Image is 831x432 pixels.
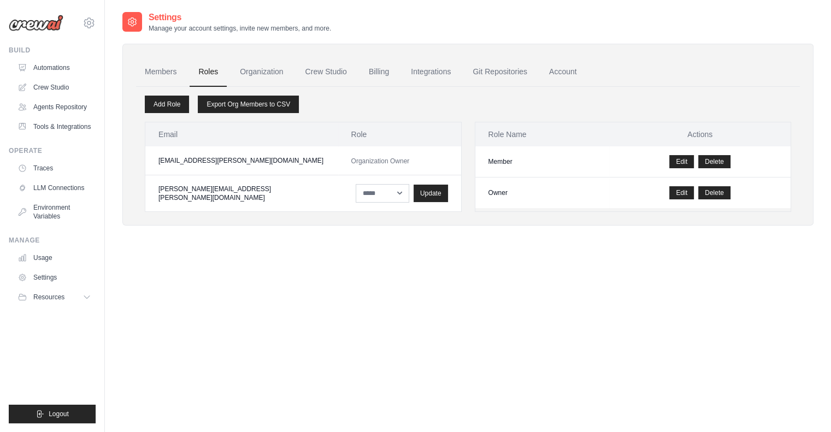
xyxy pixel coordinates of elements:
[13,269,96,286] a: Settings
[475,122,610,146] th: Role Name
[13,199,96,225] a: Environment Variables
[475,177,610,209] td: Owner
[145,96,189,113] a: Add Role
[13,179,96,197] a: LLM Connections
[13,159,96,177] a: Traces
[136,57,185,87] a: Members
[540,57,586,87] a: Account
[145,122,338,146] th: Email
[464,57,536,87] a: Git Repositories
[9,46,96,55] div: Build
[149,11,331,24] h2: Settings
[9,405,96,423] button: Logout
[669,186,694,199] a: Edit
[9,15,63,31] img: Logo
[360,57,398,87] a: Billing
[13,249,96,267] a: Usage
[190,57,227,87] a: Roles
[297,57,356,87] a: Crew Studio
[49,410,69,418] span: Logout
[13,288,96,306] button: Resources
[698,155,730,168] button: Delete
[9,146,96,155] div: Operate
[149,24,331,33] p: Manage your account settings, invite new members, and more.
[231,57,292,87] a: Organization
[351,157,410,165] span: Organization Owner
[475,146,610,177] td: Member
[9,236,96,245] div: Manage
[145,146,338,175] td: [EMAIL_ADDRESS][PERSON_NAME][DOMAIN_NAME]
[609,122,791,146] th: Actions
[13,79,96,96] a: Crew Studio
[198,96,299,113] a: Export Org Members to CSV
[33,293,64,301] span: Resources
[13,98,96,116] a: Agents Repository
[145,175,338,211] td: [PERSON_NAME][EMAIL_ADDRESS][PERSON_NAME][DOMAIN_NAME]
[13,59,96,76] a: Automations
[698,186,730,199] button: Delete
[414,185,448,202] button: Update
[338,122,461,146] th: Role
[402,57,459,87] a: Integrations
[669,155,694,168] a: Edit
[13,118,96,135] a: Tools & Integrations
